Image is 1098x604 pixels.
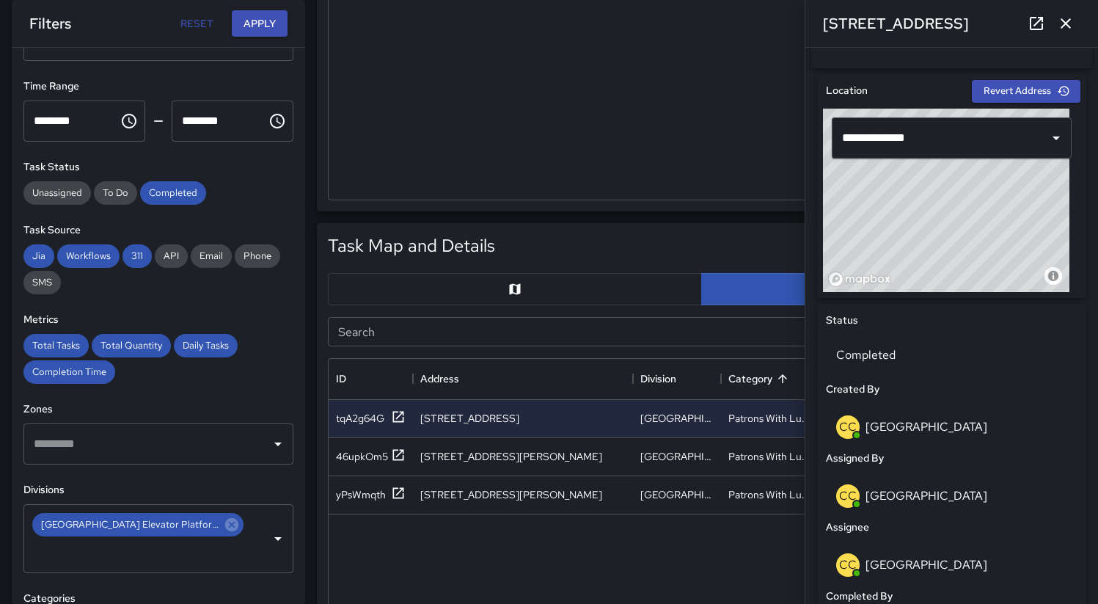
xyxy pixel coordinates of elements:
[640,487,714,502] div: Civic Center Elevator Platform
[191,244,232,268] div: Email
[32,516,228,533] span: [GEOGRAPHIC_DATA] Elevator Platform
[122,244,152,268] div: 311
[23,312,293,328] h6: Metrics
[701,273,1075,305] button: Table
[728,487,809,502] div: Patrons With Luggage Stroller Carts Wagons
[23,334,89,357] div: Total Tasks
[23,250,54,262] span: Jia
[420,449,602,464] div: 11 Van Ness Avenue
[329,358,413,399] div: ID
[23,401,293,418] h6: Zones
[122,250,152,262] span: 311
[92,334,171,357] div: Total Quantity
[29,12,71,35] h6: Filters
[23,339,89,352] span: Total Tasks
[640,411,714,426] div: Civic Center Elevator Platform
[174,334,238,357] div: Daily Tasks
[268,434,288,454] button: Open
[23,181,91,205] div: Unassigned
[420,411,519,426] div: 40 12th Street
[420,487,602,502] div: 11 Van Ness Avenue
[23,271,61,294] div: SMS
[23,159,293,175] h6: Task Status
[633,358,721,399] div: Division
[173,10,220,37] button: Reset
[232,10,288,37] button: Apply
[94,181,137,205] div: To Do
[263,106,292,136] button: Choose time, selected time is 4:00 PM
[336,411,384,426] div: tqA2g64G
[336,487,386,502] div: yPsWmqth
[772,368,793,389] button: Sort
[174,339,238,352] span: Daily Tasks
[57,244,120,268] div: Workflows
[640,449,714,464] div: Civic Center Elevator Platform
[23,186,91,199] span: Unassigned
[328,273,702,305] button: Map
[336,449,388,464] div: 46upkOm5
[23,222,293,239] h6: Task Source
[336,358,346,399] div: ID
[721,358,816,399] div: Category
[23,360,115,384] div: Completion Time
[728,411,809,426] div: Patrons With Luggage Stroller Carts Wagons
[155,244,188,268] div: API
[92,339,171,352] span: Total Quantity
[336,486,406,504] button: yPsWmqth
[155,250,188,262] span: API
[23,365,115,378] span: Completion Time
[336,410,406,428] button: tqA2g64G
[140,181,206,205] div: Completed
[235,250,280,262] span: Phone
[191,250,232,262] span: Email
[57,250,120,262] span: Workflows
[268,528,288,549] button: Open
[640,358,676,399] div: Division
[94,186,137,199] span: To Do
[336,448,406,466] button: 46upkOm5
[140,186,206,199] span: Completed
[508,282,522,296] svg: Map
[328,234,495,258] h5: Task Map and Details
[235,244,280,268] div: Phone
[114,106,144,136] button: Choose time, selected time is 3:00 PM
[413,358,633,399] div: Address
[23,276,61,288] span: SMS
[23,482,293,498] h6: Divisions
[420,358,459,399] div: Address
[23,79,293,95] h6: Time Range
[728,449,809,464] div: Patrons With Luggage Stroller Carts Wagons
[728,358,772,399] div: Category
[32,513,244,536] div: [GEOGRAPHIC_DATA] Elevator Platform
[23,244,54,268] div: Jia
